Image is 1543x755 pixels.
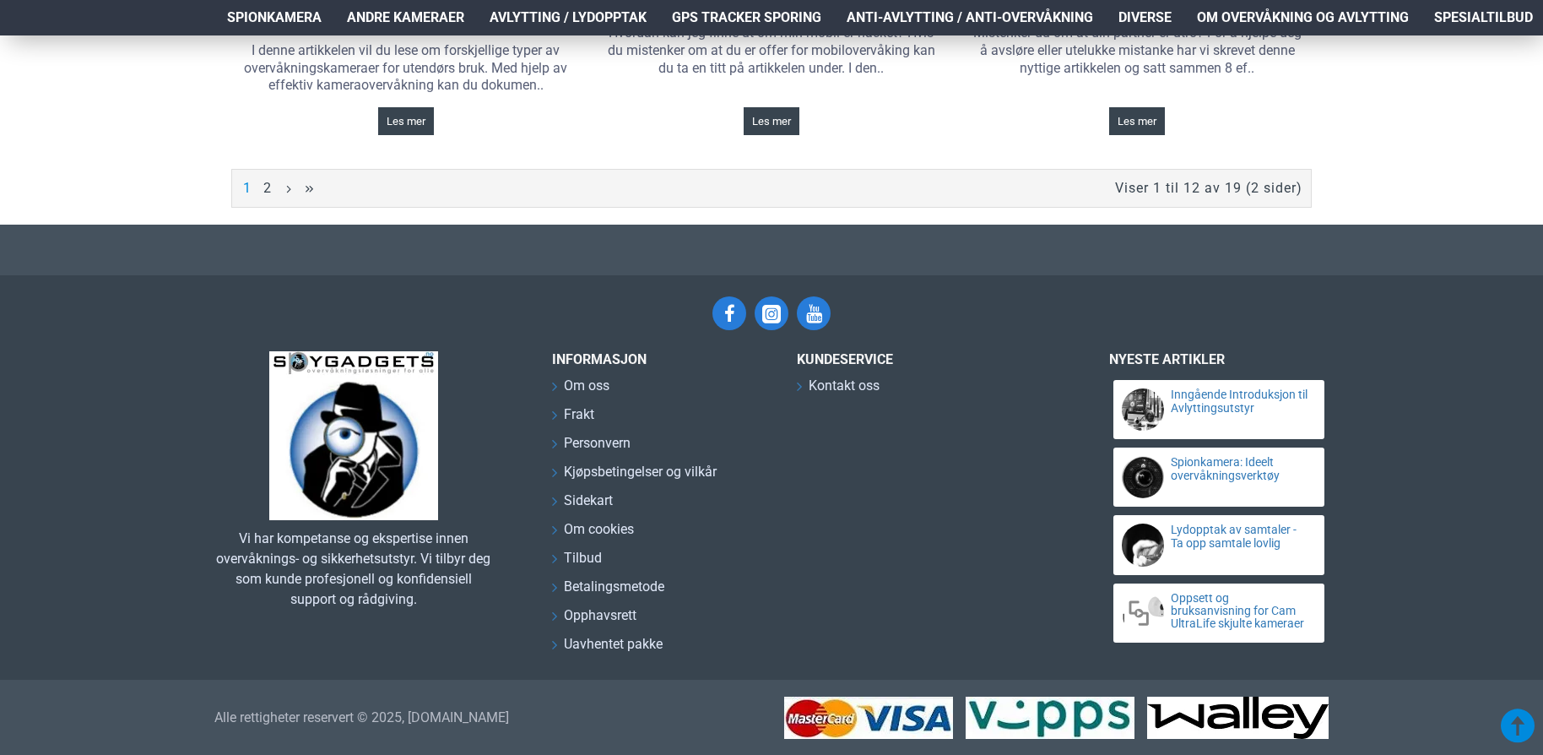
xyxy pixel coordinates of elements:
[564,491,613,511] span: Sidekart
[564,577,664,597] span: Betalingsmetode
[552,548,602,577] a: Tilbud
[552,519,634,548] a: Om cookies
[1171,456,1309,482] a: Spionkamera: Ideelt overvåkningsverktøy
[797,351,1050,367] h3: Kundeservice
[744,107,799,135] a: Les mer
[1171,388,1309,415] a: Inngående Introduksjon til Avlyttingsutstyr
[269,351,438,520] img: SpyGadgets.no
[227,8,322,28] span: Spionkamera
[809,376,880,396] span: Kontakt oss
[564,433,631,454] span: Personvern
[214,529,493,610] div: Vi har kompetanse og ekspertise innen overvåknings- og sikkerhetsutstyr. Vi tilbyr deg som kunde ...
[564,634,663,655] span: Uavhentet pakke
[752,116,791,127] span: Les mer
[1118,116,1156,127] span: Les mer
[1197,8,1409,28] span: Om overvåkning og avlytting
[784,697,953,739] img: Vi godtar Visa og MasterCard
[378,107,434,135] a: Les mer
[552,606,636,634] a: Opphavsrett
[552,405,594,433] a: Frakt
[490,8,647,28] span: Avlytting / Lydopptak
[963,20,1312,81] div: Mistenker du om at din partner er utro? For å hjelpe deg å avsløre eller utelukke mistanke har vi...
[1171,592,1309,631] a: Oppsett og bruksanvisning for Cam UltraLife skjulte kameraer
[261,179,274,198] a: 2
[564,519,634,540] span: Om cookies
[214,708,509,728] a: Alle rettigheter reservert © 2025, [DOMAIN_NAME]
[552,433,631,462] a: Personvern
[552,376,609,405] a: Om oss
[564,462,717,482] span: Kjøpsbetingelser og vilkår
[1118,8,1172,28] span: Diverse
[231,38,580,99] div: I denne artikkelen vil du lese om forskjellige typer av overvåkningskameraer for utendørs bruk. M...
[672,8,821,28] span: GPS Tracker Sporing
[564,548,602,568] span: Tilbud
[564,376,609,396] span: Om oss
[1147,697,1329,739] img: Vi godtar faktura betaling
[552,351,771,367] h3: INFORMASJON
[552,462,717,491] a: Kjøpsbetingelser og vilkår
[1109,107,1165,135] a: Les mer
[1434,8,1533,28] span: Spesialtilbud
[1109,351,1329,367] h3: Nyeste artikler
[387,116,425,127] span: Les mer
[564,606,636,626] span: Opphavsrett
[564,405,594,425] span: Frakt
[1115,178,1302,198] div: Viser 1 til 12 av 19 (2 sider)
[966,697,1134,739] img: Vi godtar Vipps
[241,179,254,198] span: 1
[552,491,613,519] a: Sidekart
[552,634,663,663] a: Uavhentet pakke
[1171,524,1309,550] a: Lydopptak av samtaler - Ta opp samtale lovlig
[597,20,945,81] div: Hvordan kan jeg finne ut om min mobil er hacket? Hvis du mistenker om at du er offer for mobilove...
[347,8,464,28] span: Andre kameraer
[847,8,1093,28] span: Anti-avlytting / Anti-overvåkning
[552,577,664,606] a: Betalingsmetode
[797,376,880,405] a: Kontakt oss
